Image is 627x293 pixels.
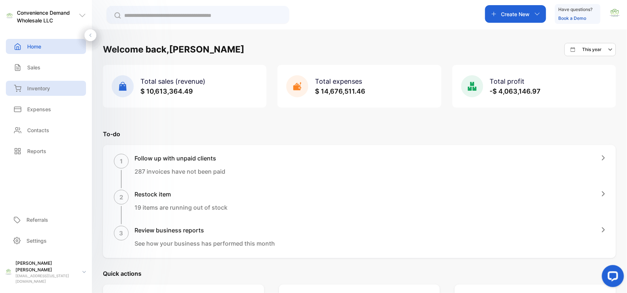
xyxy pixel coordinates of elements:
[119,229,123,238] p: 3
[596,262,627,293] iframe: LiveChat chat widget
[27,84,50,92] p: Inventory
[103,43,244,56] h1: Welcome back, [PERSON_NAME]
[559,6,593,13] p: Have questions?
[27,147,46,155] p: Reports
[103,130,616,138] p: To-do
[103,269,616,278] p: Quick actions
[135,203,227,212] p: 19 items are running out of stock
[27,43,41,50] p: Home
[15,273,76,284] p: [EMAIL_ADDRESS][US_STATE][DOMAIN_NAME]
[490,77,525,85] span: Total profit
[490,87,541,95] span: -$ 4,063,146.97
[609,7,620,18] img: avatar
[583,46,602,53] p: This year
[501,10,530,18] p: Create New
[135,239,275,248] p: See how your business has performed this month
[485,5,546,23] button: Create New
[135,190,227,199] h1: Restock item
[315,87,365,95] span: $ 14,676,511.46
[15,260,76,273] p: [PERSON_NAME] [PERSON_NAME]
[17,9,79,24] p: Convenience Demand Wholesale LLC
[315,77,362,85] span: Total expenses
[27,105,51,113] p: Expenses
[4,268,12,276] img: profile
[135,154,225,163] h1: Follow up with unpaid clients
[140,77,205,85] span: Total sales (revenue)
[559,15,587,21] a: Book a Demo
[26,216,48,224] p: Referrals
[565,43,616,56] button: This year
[135,167,225,176] p: 287 invoices have not been paid
[26,237,47,245] p: Settings
[135,226,275,235] h1: Review business reports
[119,193,123,202] p: 2
[609,5,620,23] button: avatar
[120,157,123,166] p: 1
[140,87,193,95] span: $ 10,613,364.49
[27,126,49,134] p: Contacts
[6,12,13,19] img: logo
[27,64,40,71] p: Sales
